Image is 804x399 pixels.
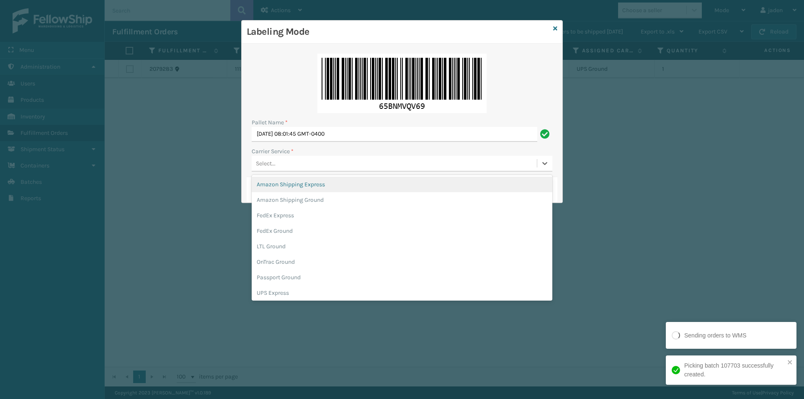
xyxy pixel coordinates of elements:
div: FedEx Ground [252,223,552,239]
div: UPS Express [252,285,552,301]
label: Carrier Service [252,147,294,156]
div: Picking batch 107703 successfully created. [684,361,785,379]
div: Amazon Shipping Ground [252,192,552,208]
div: FedEx Express [252,208,552,223]
button: close [787,359,793,367]
label: Pallet Name [252,118,288,127]
h3: Labeling Mode [247,26,550,38]
div: Select... [256,159,276,168]
div: OnTrac Ground [252,254,552,270]
div: LTL Ground [252,239,552,254]
div: Sending orders to WMS [684,331,747,340]
div: Amazon Shipping Express [252,177,552,192]
div: Passport Ground [252,270,552,285]
img: XqYIZQAAAAZJREFUAwCbTDGfA07wCAAAAABJRU5ErkJggg== [317,54,487,113]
